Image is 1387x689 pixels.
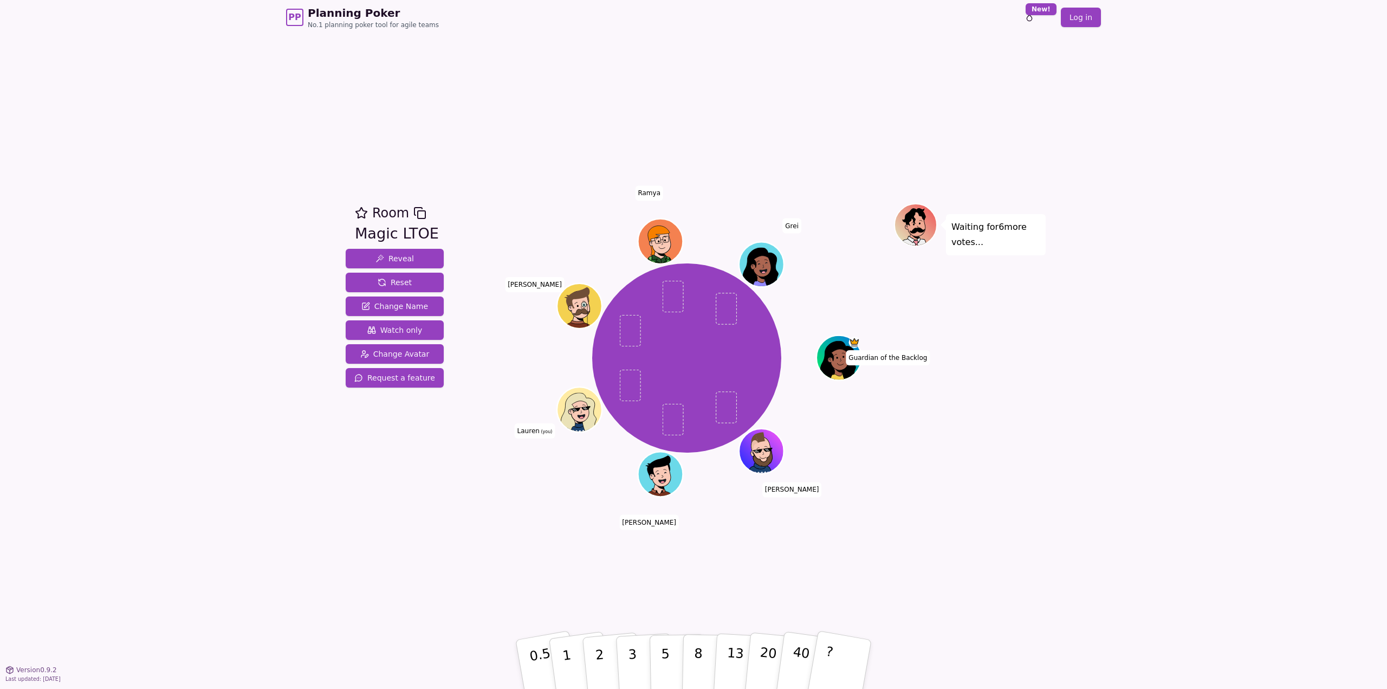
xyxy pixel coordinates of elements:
[346,320,444,340] button: Watch only
[515,423,555,439] span: Click to change your name
[635,186,663,201] span: Click to change your name
[558,389,600,431] button: Click to change your avatar
[308,5,439,21] span: Planning Poker
[5,666,57,674] button: Version0.9.2
[355,223,439,245] div: Magic LTOE
[16,666,57,674] span: Version 0.9.2
[360,349,430,359] span: Change Avatar
[346,344,444,364] button: Change Avatar
[619,515,679,530] span: Click to change your name
[782,218,801,234] span: Click to change your name
[1061,8,1101,27] a: Log in
[846,350,930,365] span: Click to change your name
[540,429,553,434] span: (you)
[848,337,860,348] span: Guardian of the Backlog is the host
[375,253,414,264] span: Reveal
[361,301,428,312] span: Change Name
[354,372,435,383] span: Request a feature
[346,249,444,268] button: Reveal
[1020,8,1039,27] button: New!
[367,325,423,336] span: Watch only
[288,11,301,24] span: PP
[308,21,439,29] span: No.1 planning poker tool for agile teams
[505,277,565,292] span: Click to change your name
[762,482,822,498] span: Click to change your name
[355,203,368,223] button: Add as favourite
[5,676,61,682] span: Last updated: [DATE]
[378,277,412,288] span: Reset
[286,5,439,29] a: PPPlanning PokerNo.1 planning poker tool for agile teams
[346,297,444,316] button: Change Name
[346,368,444,388] button: Request a feature
[951,220,1040,250] p: Waiting for 6 more votes...
[1026,3,1057,15] div: New!
[372,203,409,223] span: Room
[346,273,444,292] button: Reset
